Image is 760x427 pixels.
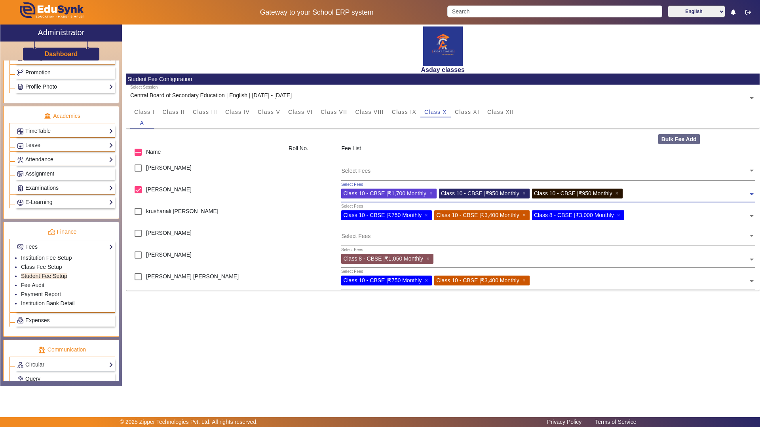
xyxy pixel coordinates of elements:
div: Select Fees [341,247,363,253]
span: Class VI [288,109,313,115]
span: Class I [134,109,155,115]
a: Institution Bank Detail [21,300,74,306]
span: Class XII [487,109,514,115]
span: Class 10 - CBSE | ₹3,400 Monthly [436,277,519,283]
span: × [617,212,622,218]
span: Class XI [455,109,479,115]
span: × [425,212,430,218]
p: Academics [9,112,115,120]
div: [PERSON_NAME] [126,160,284,182]
a: Class Fee Setup [21,264,62,270]
span: Class 10 - CBSE | ₹3,400 Monthly [436,212,519,218]
a: Query [17,374,113,384]
span: Class III [193,109,217,115]
span: × [522,190,528,196]
p: © 2025 Zipper Technologies Pvt. Ltd. All rights reserved. [120,418,258,426]
a: Terms of Service [591,417,640,427]
div: Fee List [337,144,760,160]
span: Class IV [225,109,250,115]
span: × [616,190,621,196]
span: Class VII [321,109,347,115]
a: Privacy Policy [543,417,585,427]
img: finance.png [48,229,55,236]
span: × [425,277,430,283]
div: Select Fees [341,181,363,188]
span: Class 10 - CBSE | ₹750 Monthly [343,212,422,218]
input: Search [447,6,662,17]
h5: Gateway to your School ERP system [194,8,439,17]
a: Student Fee Setup [21,273,67,279]
span: Class X [424,109,447,115]
img: Branchoperations.png [17,70,23,76]
span: Class 10 - CBSE | ₹950 Monthly [441,190,519,196]
a: Dashboard [44,50,78,58]
img: Support-tickets.png [17,376,23,382]
img: academic.png [44,113,51,120]
span: Class 10 - CBSE | ₹950 Monthly [534,190,612,196]
h2: Administrator [38,28,85,37]
span: Class 8 - CBSE | ₹3,000 Monthly [534,212,614,218]
div: Select Fees [341,203,363,210]
a: Administrator [0,25,122,42]
div: Select Fees [341,268,363,275]
div: [PERSON_NAME] [126,182,284,204]
div: krushanali [PERSON_NAME] [126,204,284,225]
div: Roll No. [285,144,337,160]
div: Name [126,144,284,160]
span: A [140,120,144,126]
div: [PERSON_NAME] [126,247,284,269]
span: × [522,212,528,218]
img: Assignments.png [17,171,23,177]
span: Class IX [392,109,416,115]
div: Select Session [130,84,158,91]
span: Expenses [25,317,49,323]
a: Expenses [17,316,113,325]
span: Promotion [25,69,51,76]
img: 6c26f0c6-1b4f-4b8f-9f13-0669d385e8b7 [423,26,463,66]
div: [PERSON_NAME] [126,225,284,247]
span: Assignment [25,170,54,177]
div: Central Board of Secondary Education | English | [DATE] - [DATE] [130,91,292,100]
h2: Asday classes [126,66,760,74]
img: communication.png [38,346,46,353]
span: Class 10 - CBSE | ₹1,700 Monthly [343,190,426,196]
div: [PERSON_NAME] [PERSON_NAME] [126,269,284,291]
mat-card-header: Student Fee Configuration [126,74,760,85]
a: Promotion [17,68,113,77]
span: × [426,255,431,262]
h3: Dashboard [45,50,78,58]
a: Assignment [17,169,113,178]
p: Communication [9,346,115,354]
p: Finance [9,228,115,236]
img: Payroll.png [17,317,23,323]
a: Payment Report [21,291,61,297]
span: × [522,277,528,283]
span: Class VIII [355,109,384,115]
span: Class II [162,109,185,115]
span: Class 8 - CBSE | ₹1,050 Monthly [343,255,423,262]
span: Query [25,376,40,382]
a: Fee Audit [21,282,44,288]
a: Institution Fee Setup [21,255,72,261]
span: × [429,190,435,196]
span: Class 10 - CBSE | ₹750 Monthly [343,277,422,283]
span: Class V [258,109,280,115]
